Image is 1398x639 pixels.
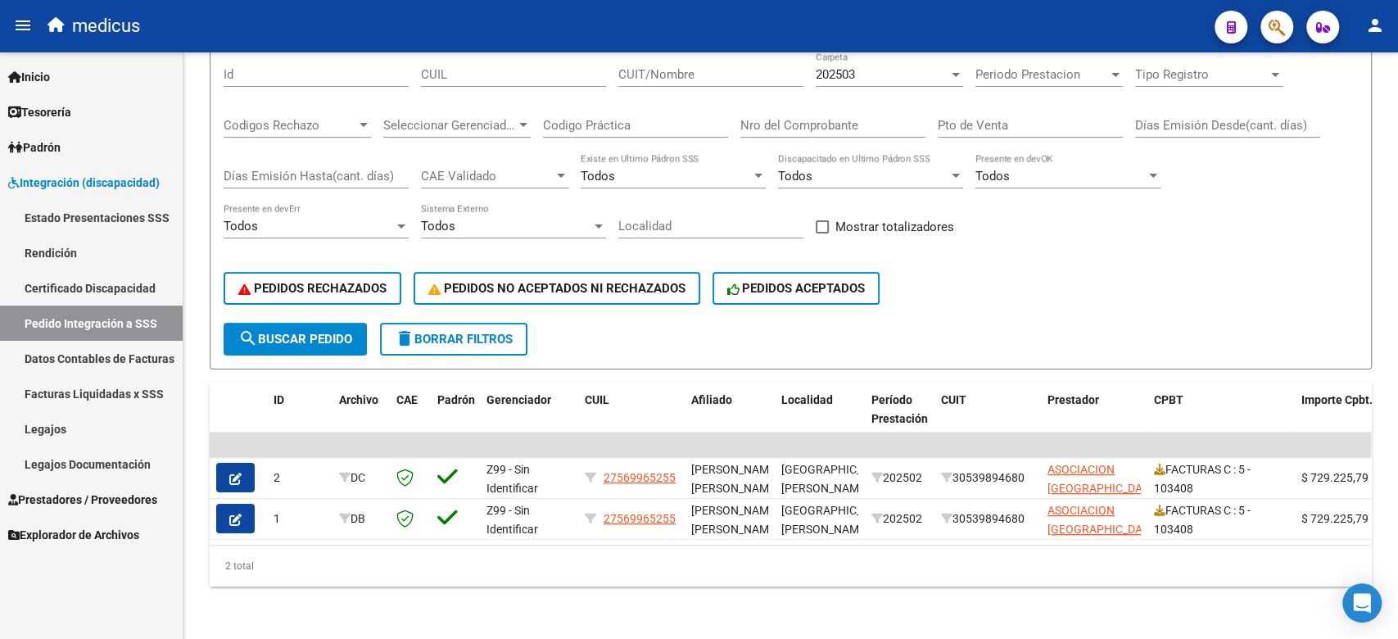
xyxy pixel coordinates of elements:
div: 1 [274,510,326,528]
div: 202502 [871,469,928,487]
button: PEDIDOS NO ACEPTADOS NI RECHAZADOS [414,272,700,305]
span: Padrón [8,138,61,156]
span: Gerenciador [486,393,551,406]
span: Localidad [781,393,833,406]
span: Mostrar totalizadores [835,217,954,237]
span: 202503 [816,67,855,82]
span: Todos [224,219,258,233]
datatable-header-cell: Localidad [775,383,865,455]
span: Prestador [1047,393,1099,406]
mat-icon: delete [395,329,414,348]
span: PEDIDOS ACEPTADOS [727,281,866,296]
span: Prestadores / Proveedores [8,491,157,509]
span: [PERSON_NAME] [PERSON_NAME] , - [691,463,779,514]
span: Codigos Rechazo [224,118,356,133]
div: DB [339,510,383,528]
datatable-header-cell: Período Prestación [865,383,934,455]
div: FACTURAS C : 5 - 103408 [1154,501,1288,536]
span: CAE [396,393,418,406]
span: Explorador de Archivos [8,526,139,544]
div: 2 total [210,546,1372,587]
datatable-header-cell: Padrón [431,383,480,455]
button: PEDIDOS ACEPTADOS [713,272,880,305]
span: Archivo [339,393,378,406]
datatable-header-cell: CUIL [578,383,685,455]
datatable-header-cell: CUIT [934,383,1041,455]
datatable-header-cell: Afiliado [685,383,775,455]
span: [GEOGRAPHIC_DATA][PERSON_NAME] [781,504,892,536]
span: medicus [72,8,140,44]
span: Z99 - Sin Identificar [486,504,538,536]
button: Buscar Pedido [224,323,367,356]
mat-icon: search [238,329,258,348]
div: 202502 [871,510,928,528]
span: [GEOGRAPHIC_DATA][PERSON_NAME] [781,463,892,495]
span: Todos [421,219,455,233]
div: Open Intercom Messenger [1342,583,1382,623]
div: 30539894680 [941,510,1034,528]
span: Tesorería [8,103,71,121]
span: Todos [581,169,615,184]
span: CPBT [1154,393,1183,406]
span: Todos [975,169,1010,184]
span: Seleccionar Gerenciador [383,118,516,133]
span: Padrón [437,393,475,406]
datatable-header-cell: Gerenciador [480,383,578,455]
button: PEDIDOS RECHAZADOS [224,272,401,305]
span: ID [274,393,284,406]
span: Integración (discapacidad) [8,174,160,192]
span: PEDIDOS RECHAZADOS [238,281,387,296]
span: Periodo Prestacion [975,67,1108,82]
datatable-header-cell: Prestador [1041,383,1147,455]
span: $ 729.225,79 [1301,512,1369,525]
span: 27569965255 [604,471,676,484]
div: DC [339,469,383,487]
span: ASOCIACION [GEOGRAPHIC_DATA][PERSON_NAME] [1047,504,1158,555]
span: Período Prestación [871,393,928,425]
datatable-header-cell: ID [267,383,333,455]
span: Inicio [8,68,50,86]
span: CUIT [941,393,966,406]
button: Borrar Filtros [380,323,527,356]
div: FACTURAS C : 5 - 103408 [1154,460,1288,495]
span: CAE Validado [421,169,554,184]
span: CUIL [585,393,609,406]
datatable-header-cell: Archivo [333,383,390,455]
span: ASOCIACION [GEOGRAPHIC_DATA][PERSON_NAME] [1047,463,1158,514]
datatable-header-cell: Importe Cpbt. [1295,383,1385,455]
div: 2 [274,469,326,487]
span: $ 729.225,79 [1301,471,1369,484]
datatable-header-cell: CAE [390,383,431,455]
span: Borrar Filtros [395,332,513,347]
mat-icon: menu [13,16,33,35]
span: [PERSON_NAME] [PERSON_NAME] , - [691,504,779,555]
span: Tipo Registro [1135,67,1268,82]
span: PEDIDOS NO ACEPTADOS NI RECHAZADOS [428,281,685,296]
span: Importe Cpbt. [1301,393,1373,406]
span: Z99 - Sin Identificar [486,463,538,495]
datatable-header-cell: CPBT [1147,383,1295,455]
mat-icon: person [1365,16,1385,35]
span: Todos [778,169,812,184]
div: 30539894680 [941,469,1034,487]
span: Buscar Pedido [238,332,352,347]
span: 27569965255 [604,512,676,525]
span: Afiliado [691,393,732,406]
